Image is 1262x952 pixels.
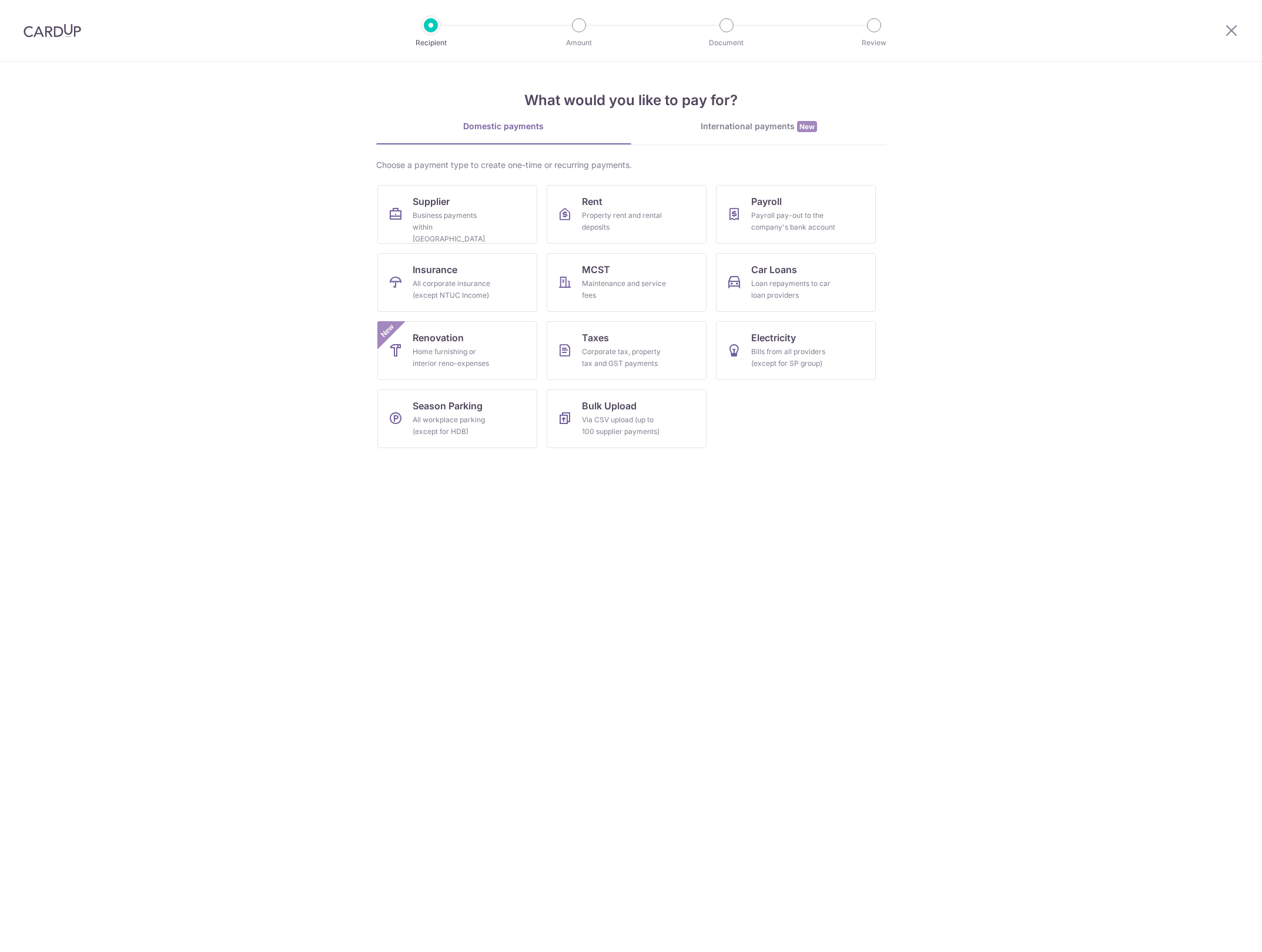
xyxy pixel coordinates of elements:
span: Renovation [413,331,464,345]
div: Corporate tax, property tax and GST payments [582,346,667,369]
div: Maintenance and service fees [582,278,667,301]
div: Business payments within [GEOGRAPHIC_DATA] [413,210,497,245]
span: Payroll [751,194,782,208]
div: Payroll pay-out to the company's bank account [751,210,836,233]
div: Property rent and rental deposits [582,210,667,233]
a: MCSTMaintenance and service fees [547,253,707,312]
p: Document [683,37,770,49]
a: Season ParkingAll workplace parking (except for HDB) [377,389,537,448]
span: Car Loans [751,263,797,277]
a: RenovationHome furnishing or interior reno-expensesNew [377,321,537,380]
p: Recipient [387,37,474,49]
a: RentProperty rent and rental deposits [547,185,707,244]
div: Via CSV upload (up to 100 supplier payments) [582,414,667,438]
span: Supplier [413,194,450,208]
div: Domestic payments [376,120,631,132]
span: New [377,321,397,341]
span: Rent [582,194,602,208]
span: Electricity [751,331,796,345]
div: All corporate insurance (except NTUC Income) [413,278,497,301]
div: Loan repayments to car loan providers [751,278,836,301]
a: ElectricityBills from all providers (except for SP group) [716,321,876,380]
div: Choose a payment type to create one-time or recurring payments. [376,159,886,171]
a: Bulk UploadVia CSV upload (up to 100 supplier payments) [547,389,707,448]
div: All workplace parking (except for HDB) [413,414,497,438]
p: Amount [535,37,622,49]
img: CardUp [24,23,81,38]
div: Bills from all providers (except for SP group) [751,346,836,369]
a: SupplierBusiness payments within [GEOGRAPHIC_DATA] [377,185,537,244]
span: Season Parking [413,399,483,413]
span: Taxes [582,331,609,345]
div: Home furnishing or interior reno-expenses [413,346,497,369]
a: PayrollPayroll pay-out to the company's bank account [716,185,876,244]
h4: What would you like to pay for? [376,90,886,111]
span: New [797,121,817,132]
span: Insurance [413,263,457,277]
span: MCST [582,263,610,277]
a: TaxesCorporate tax, property tax and GST payments [547,321,707,380]
div: International payments [631,120,886,133]
span: Bulk Upload [582,399,637,413]
a: Car LoansLoan repayments to car loan providers [716,253,876,312]
a: InsuranceAll corporate insurance (except NTUC Income) [377,253,537,312]
p: Review [831,37,918,49]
